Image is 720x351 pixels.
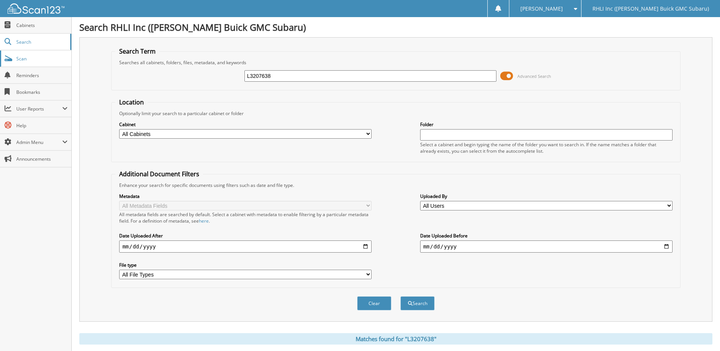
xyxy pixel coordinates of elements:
span: Help [16,122,68,129]
legend: Location [115,98,148,106]
span: [PERSON_NAME] [520,6,563,11]
label: Uploaded By [420,193,673,199]
span: Search [16,39,66,45]
div: Select a cabinet and begin typing the name of the folder you want to search in. If the name match... [420,141,673,154]
label: File type [119,262,372,268]
div: Optionally limit your search to a particular cabinet or folder [115,110,676,117]
iframe: Chat Widget [682,315,720,351]
span: User Reports [16,106,62,112]
label: Metadata [119,193,372,199]
span: Announcements [16,156,68,162]
button: Search [400,296,435,310]
legend: Additional Document Filters [115,170,203,178]
div: Searches all cabinets, folders, files, metadata, and keywords [115,59,676,66]
legend: Search Term [115,47,159,55]
div: Enhance your search for specific documents using filters such as date and file type. [115,182,676,188]
input: start [119,240,372,253]
div: All metadata fields are searched by default. Select a cabinet with metadata to enable filtering b... [119,211,372,224]
label: Date Uploaded After [119,232,372,239]
h1: Search RHLI Inc ([PERSON_NAME] Buick GMC Subaru) [79,21,712,33]
button: Clear [357,296,391,310]
span: RHLI Inc ([PERSON_NAME] Buick GMC Subaru) [592,6,709,11]
span: Cabinets [16,22,68,28]
label: Cabinet [119,121,372,128]
span: Advanced Search [517,73,551,79]
a: here [199,218,209,224]
div: Matches found for "L3207638" [79,333,712,345]
span: Reminders [16,72,68,79]
label: Date Uploaded Before [420,232,673,239]
input: end [420,240,673,253]
span: Admin Menu [16,139,62,145]
label: Folder [420,121,673,128]
img: scan123-logo-white.svg [8,3,65,14]
span: Bookmarks [16,89,68,95]
span: Scan [16,55,68,62]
